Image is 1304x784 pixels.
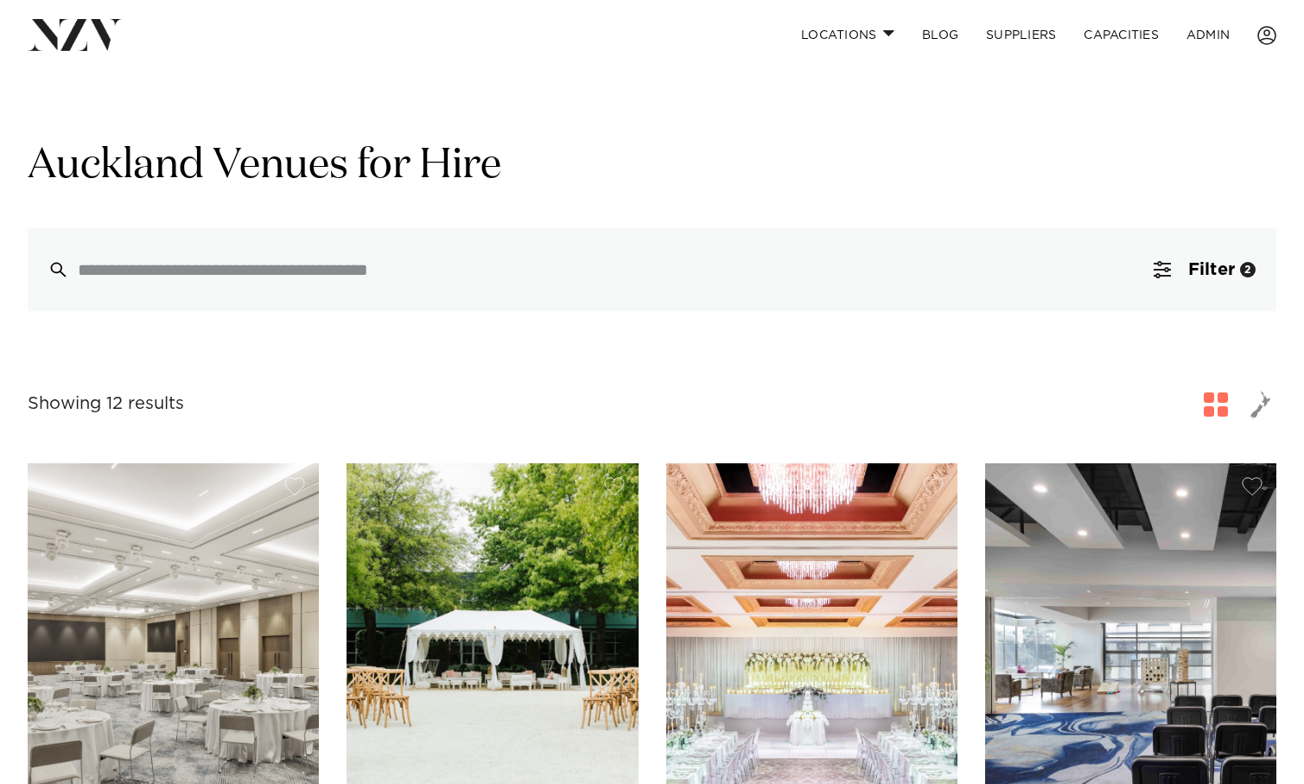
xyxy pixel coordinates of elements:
[972,16,1070,54] a: SUPPLIERS
[1070,16,1173,54] a: Capacities
[908,16,972,54] a: BLOG
[787,16,908,54] a: Locations
[1133,228,1276,311] button: Filter2
[28,139,1276,194] h1: Auckland Venues for Hire
[1188,261,1235,278] span: Filter
[28,391,184,417] div: Showing 12 results
[1173,16,1244,54] a: ADMIN
[1240,262,1256,277] div: 2
[28,19,122,50] img: nzv-logo.png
